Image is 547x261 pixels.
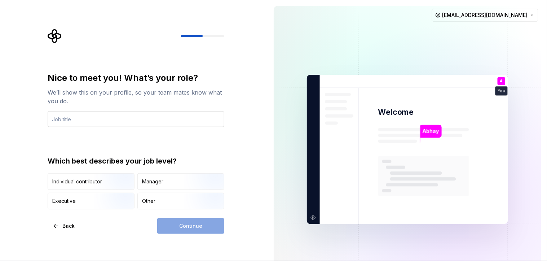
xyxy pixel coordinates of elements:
div: Which best describes your job level? [48,156,224,166]
div: Executive [52,197,76,205]
svg: Supernova Logo [48,29,62,43]
span: [EMAIL_ADDRESS][DOMAIN_NAME] [442,12,528,19]
div: Individual contributor [52,178,102,185]
p: Abhay [422,127,439,135]
div: Other [142,197,155,205]
div: We’ll show this on your profile, so your team mates know what you do. [48,88,224,105]
input: Job title [48,111,224,127]
div: Nice to meet you! What’s your role? [48,72,224,84]
div: Manager [142,178,163,185]
p: Welcome [378,107,414,118]
button: Back [48,218,81,234]
p: A [500,79,503,83]
p: You [498,89,505,93]
button: [EMAIL_ADDRESS][DOMAIN_NAME] [432,9,538,22]
span: Back [62,222,75,230]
